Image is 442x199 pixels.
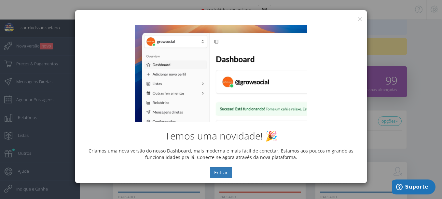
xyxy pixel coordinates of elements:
img: New Dashboard [135,25,307,122]
button: Entrar [210,167,232,178]
h2: Temos uma novidade! 🎉 [80,130,362,141]
iframe: Abre um widget para que você possa encontrar mais informações [392,179,435,196]
button: × [357,15,362,23]
p: Criamos uma nova versão do nosso Dashboard, mais moderna e mais fácil de conectar. Estamos aos po... [80,148,362,161]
